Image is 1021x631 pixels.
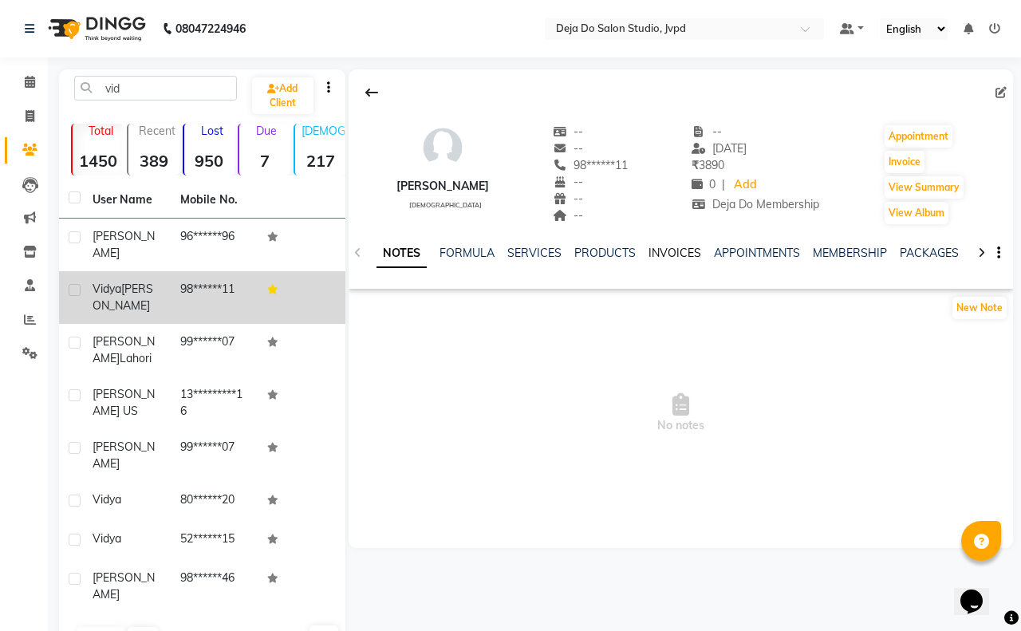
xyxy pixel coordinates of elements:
strong: 217 [295,151,346,171]
a: APPOINTMENTS [714,246,800,260]
a: PACKAGES [900,246,959,260]
p: Total [79,124,124,138]
span: Vidya [93,492,121,507]
img: avatar [419,124,467,172]
span: -- [553,208,583,223]
a: Add [731,174,759,196]
button: Appointment [885,125,952,148]
span: [DEMOGRAPHIC_DATA] [409,201,482,209]
a: SERVICES [507,246,562,260]
strong: 389 [128,151,179,171]
strong: 7 [239,151,290,171]
th: User Name [83,182,171,219]
span: -- [553,191,583,206]
a: FORMULA [440,246,495,260]
span: [PERSON_NAME] US [93,387,155,418]
p: Due [242,124,290,138]
input: Search by Name/Mobile/Email/Code [74,76,237,101]
span: -- [553,124,583,139]
button: Invoice [885,151,924,173]
span: [PERSON_NAME] [93,334,155,365]
span: 0 [692,177,715,191]
a: INVOICES [648,246,701,260]
p: [DEMOGRAPHIC_DATA] [302,124,346,138]
strong: 1450 [73,151,124,171]
span: vidya [93,282,121,296]
span: No notes [349,333,1013,493]
span: -- [553,141,583,156]
span: [PERSON_NAME] [93,229,155,260]
span: -- [553,175,583,189]
span: [PERSON_NAME] [93,440,155,471]
iframe: chat widget [954,567,1005,615]
button: View Album [885,202,948,224]
span: Deja Do Membership [692,197,819,211]
span: Vidya [93,531,121,546]
p: Lost [191,124,235,138]
a: Add Client [252,77,313,114]
span: | [722,176,725,193]
span: [PERSON_NAME] [93,282,153,313]
button: New Note [952,297,1007,319]
div: Back to Client [355,77,388,108]
span: [DATE] [692,141,747,156]
span: 3890 [692,158,724,172]
span: [PERSON_NAME] [93,570,155,601]
th: Mobile No. [171,182,258,219]
span: lahori [120,351,152,365]
b: 08047224946 [175,6,246,51]
a: NOTES [376,239,427,268]
strong: 950 [184,151,235,171]
button: View Summary [885,176,964,199]
a: MEMBERSHIP [813,246,887,260]
img: logo [41,6,150,51]
span: ₹ [692,158,699,172]
span: -- [692,124,722,139]
p: Recent [135,124,179,138]
a: PRODUCTS [574,246,636,260]
div: [PERSON_NAME] [396,178,489,195]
